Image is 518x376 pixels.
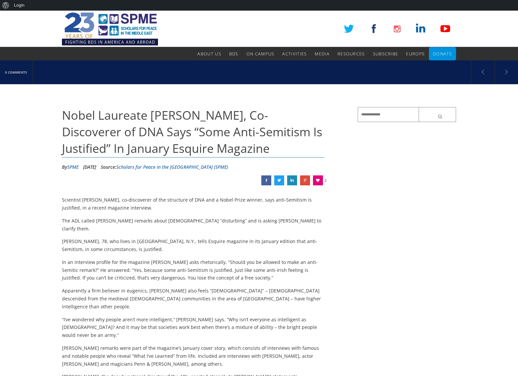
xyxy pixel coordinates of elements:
[337,51,365,57] span: Resources
[116,164,228,170] a: Scholars for Peace in the [GEOGRAPHIC_DATA] (SPME)
[246,47,275,60] a: On Campus
[62,162,78,172] li: By
[62,258,325,282] p: In an interview profile for the magazine [PERSON_NAME] asks rhetorically, “Should you be allowed ...
[300,175,310,185] a: Nobel Laureate James Watson, Co-Discoverer of DNA Says “Some Anti-Semitism Is Justified” In Janua...
[101,162,228,172] div: Source:
[62,107,322,157] span: Nobel Laureate [PERSON_NAME], Co-Discoverer of DNA Says “Some Anti-Semitism Is Justified” In Janu...
[325,175,327,185] span: 2
[337,47,365,60] a: Resources
[197,51,221,57] span: About Us
[406,47,425,60] a: Europe
[62,196,325,212] p: Scientist [PERSON_NAME], co-discoverer of the structure of DNA and a Nobel Prize winner, says ant...
[83,162,96,172] li: [DATE]
[197,47,221,60] a: About Us
[229,51,238,57] span: BDS
[315,47,330,60] a: Media
[433,47,452,60] a: Donate
[433,51,452,57] span: Donate
[62,287,325,310] p: Apparently a firm believer in eugenics, [PERSON_NAME] also feels “[DEMOGRAPHIC_DATA]” – [DEMOGRAP...
[406,51,425,57] span: Europe
[274,175,284,185] a: Nobel Laureate James Watson, Co-Discoverer of DNA Says “Some Anti-Semitism Is Justified” In Janua...
[62,316,325,339] p: “I’ve wondered why people aren’t more intelligent,” [PERSON_NAME] says. “Why isn’t everyone as in...
[261,175,271,185] a: Nobel Laureate James Watson, Co-Discoverer of DNA Says “Some Anti-Semitism Is Justified” In Janua...
[373,51,398,57] span: Subscribe
[287,175,297,185] a: Nobel Laureate James Watson, Co-Discoverer of DNA Says “Some Anti-Semitism Is Justified” In Janua...
[282,51,307,57] span: Activities
[62,237,325,253] p: [PERSON_NAME], 78, who lives in [GEOGRAPHIC_DATA], N.Y., tells Esquire magazine in its January ed...
[67,164,78,170] a: SPME
[62,344,325,368] p: [PERSON_NAME] remarks were part of the magazine’s January cover story, which consists of intervie...
[229,47,238,60] a: BDS
[282,47,307,60] a: Activities
[373,47,398,60] a: Subscribe
[315,51,330,57] span: Media
[246,51,275,57] span: On Campus
[62,217,325,233] p: The ADL called [PERSON_NAME] remarks about [DEMOGRAPHIC_DATA] “disturbing” and is asking [PERSON_...
[62,11,158,47] img: SPME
